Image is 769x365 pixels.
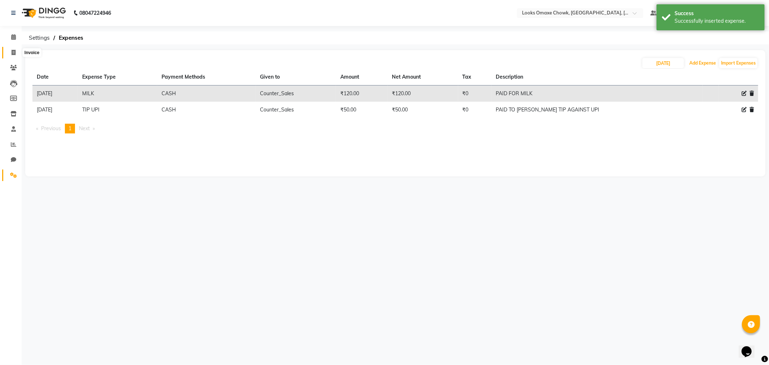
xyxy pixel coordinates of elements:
[388,69,458,85] th: Net Amount
[55,31,87,44] span: Expenses
[256,69,336,85] th: Given to
[32,102,78,118] td: [DATE]
[78,69,157,85] th: Expense Type
[256,85,336,102] td: Counter_Sales
[78,85,157,102] td: MILK
[675,10,759,17] div: Success
[388,85,458,102] td: ₹120.00
[458,85,491,102] td: ₹0
[491,102,703,118] td: PAID TO [PERSON_NAME] TIP AGAINST UPI
[18,3,68,23] img: logo
[157,85,256,102] td: CASH
[256,102,336,118] td: Counter_Sales
[79,3,111,23] b: 08047224946
[491,69,703,85] th: Description
[388,102,458,118] td: ₹50.00
[78,102,157,118] td: TIP UPI
[642,58,684,68] input: PLACEHOLDER.DATE
[32,85,78,102] td: [DATE]
[719,58,757,68] button: Import Expenses
[157,102,256,118] td: CASH
[675,17,759,25] div: Successfully inserted expense.
[23,48,41,57] div: Invoice
[336,69,388,85] th: Amount
[32,69,78,85] th: Date
[458,102,491,118] td: ₹0
[458,69,491,85] th: Tax
[336,85,388,102] td: ₹120.00
[491,85,703,102] td: PAID FOR MILK
[41,125,61,132] span: Previous
[157,69,256,85] th: Payment Methods
[688,58,718,68] button: Add Expense
[32,124,758,133] nav: Pagination
[68,125,71,132] span: 1
[25,31,53,44] span: Settings
[336,102,388,118] td: ₹50.00
[79,125,90,132] span: Next
[739,336,762,358] iframe: chat widget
